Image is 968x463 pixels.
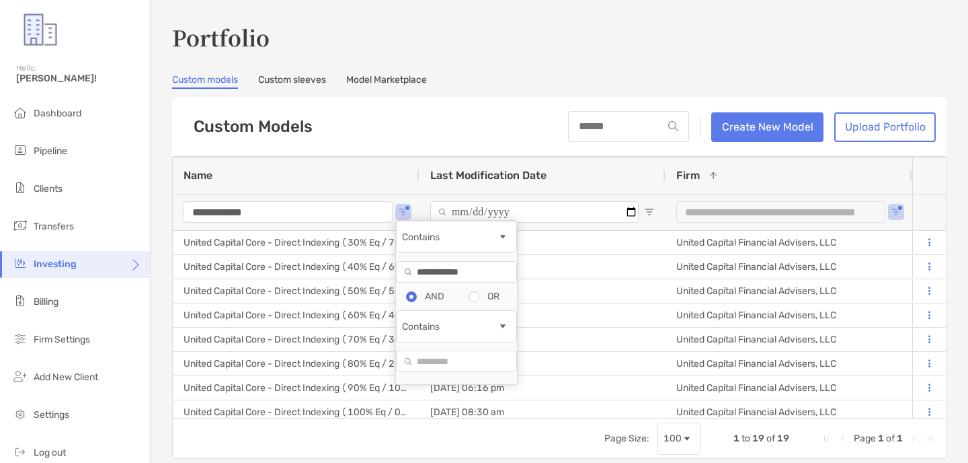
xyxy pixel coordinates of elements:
img: clients icon [12,180,28,196]
span: Firm [676,169,700,182]
img: logout icon [12,443,28,460]
div: OR [487,291,499,302]
div: [DATE] 06:16 pm [419,376,665,400]
span: Dashboard [34,108,81,119]
button: Open Filter Menu [644,207,655,217]
span: Add New Client [34,371,98,383]
span: 19 [752,433,764,444]
span: 1 [897,433,903,444]
a: Custom sleeves [258,74,326,89]
div: Page Size: [604,433,649,444]
div: [DATE] 06:16 pm [419,352,665,376]
div: [DATE] 06:16 pm [419,328,665,351]
div: United Capital Financial Advisers, LLC [665,400,912,424]
div: United Capital Financial Advisers, LLC [665,376,912,400]
img: dashboard icon [12,104,28,120]
span: of [886,433,895,444]
div: Contains [402,321,497,332]
img: Zoe Logo [16,5,65,54]
div: First Page [821,433,832,444]
div: United Capital Core - Direct Indexing (50% Eq / 50% Fi) (MUNI) [173,279,419,303]
img: add_new_client icon [12,368,28,384]
span: 1 [733,433,739,444]
div: [DATE] 06:15 pm [419,304,665,327]
div: [DATE] 06:15 pm [419,279,665,303]
div: United Capital Core - Direct Indexing (40% Eq / 60% Fi) (MUNI) [173,255,419,279]
img: input icon [668,121,678,131]
span: Transfers [34,221,74,232]
div: United Capital Core - Direct Indexing (100% Eq / 0% Fi) [173,400,419,424]
input: Last Modification Date Filter Input [430,201,639,223]
div: [DATE] 06:15 pm [419,255,665,279]
h3: Portfolio [172,22,946,52]
div: United Capital Core - Direct Indexing (80% Eq / 20% Fi) (MUNI) [173,352,419,376]
div: United Capital Financial Advisers, LLC [665,231,912,254]
h5: Custom Models [194,117,313,136]
span: [PERSON_NAME]! [16,73,142,84]
span: of [766,433,775,444]
span: 1 [878,433,884,444]
img: firm-settings icon [12,330,28,347]
div: United Capital Financial Advisers, LLC [665,304,912,327]
span: to [741,433,750,444]
span: Clients [34,183,63,194]
div: United Capital Core - Direct Indexing (90% Eq / 10% Fi) (MUNI) [173,376,419,400]
span: Name [184,169,212,182]
button: Open Filter Menu [891,207,901,217]
img: transfers icon [12,217,28,234]
div: Next Page [908,433,919,444]
div: United Capital Financial Advisers, LLC [665,255,912,279]
span: Billing [34,296,58,308]
input: Name Filter Input [184,201,393,223]
span: Settings [34,409,69,421]
img: pipeline icon [12,142,28,158]
span: Page [854,433,876,444]
div: United Capital Financial Advisers, LLC [665,279,912,303]
div: Contains [402,231,497,243]
a: Create New Model [711,112,823,142]
div: United Capital Core - Direct Indexing (60% Eq / 40% Fi) (MUNI) [173,304,419,327]
span: Investing [34,258,77,270]
span: Firm Settings [34,334,90,345]
img: investing icon [12,255,28,271]
div: Previous Page [838,433,848,444]
div: United Capital Financial Advisers, LLC [665,328,912,351]
div: [DATE] 06:15 pm [419,231,665,254]
div: AND [425,291,444,302]
img: billing icon [12,293,28,309]
button: Open Filter Menu [398,207,409,217]
a: Model Marketplace [346,74,427,89]
div: [DATE] 08:30 am [419,400,665,424]
button: Upload Portfolio [834,112,936,142]
div: Column Filter [395,220,518,385]
span: Last Modification Date [430,169,547,182]
a: Custom models [172,74,238,89]
input: Filter Value [396,261,517,283]
div: United Capital Financial Advisers, LLC [665,352,912,376]
div: Page Size [657,423,701,455]
div: Filtering operator [396,310,517,343]
div: Filtering operator [396,221,517,253]
div: Last Page [924,433,935,444]
input: Filter Value [396,351,517,372]
span: Pipeline [34,145,67,157]
div: United Capital Core - Direct Indexing (30% Eq / 70% Fi) (MUNI) [173,231,419,254]
img: settings icon [12,406,28,422]
span: 19 [777,433,789,444]
span: Log out [34,447,66,458]
div: United Capital Core - Direct Indexing (70% Eq / 30% Fi) (MUNI) [173,328,419,351]
div: 100 [663,433,682,444]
